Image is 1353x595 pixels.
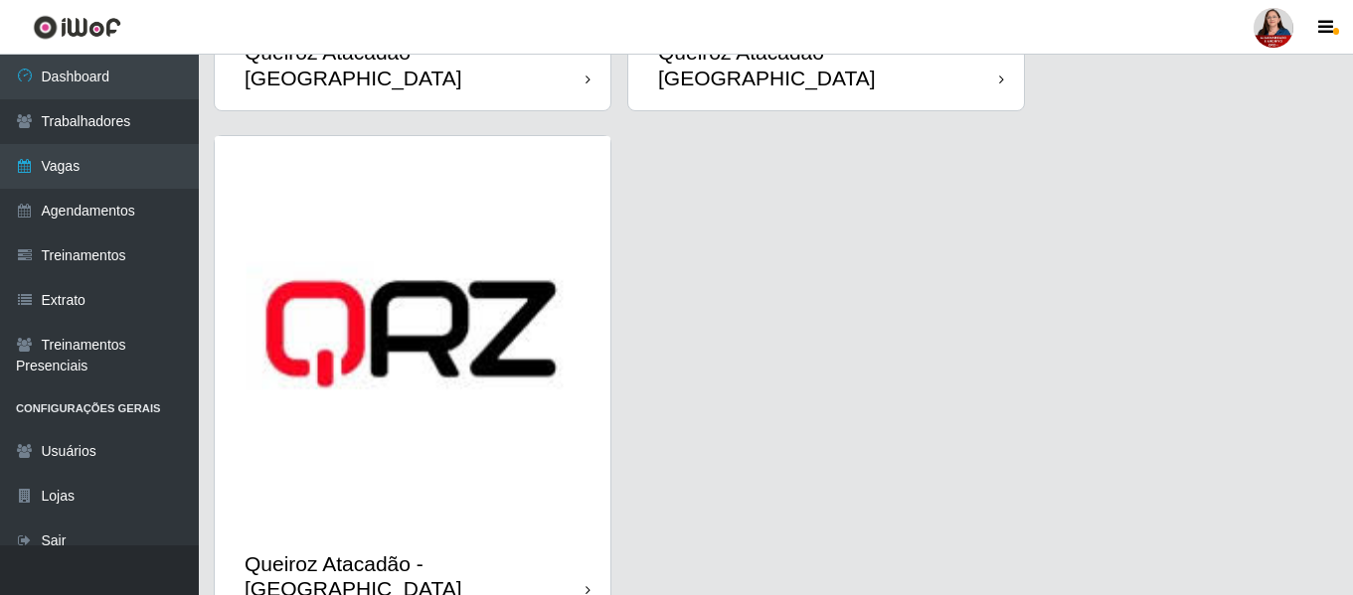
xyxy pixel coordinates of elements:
[215,136,610,531] img: cardImg
[33,15,121,40] img: CoreUI Logo
[245,40,586,89] div: Queiroz Atacadão - [GEOGRAPHIC_DATA]
[658,40,999,89] div: Queiroz Atacadão - [GEOGRAPHIC_DATA]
